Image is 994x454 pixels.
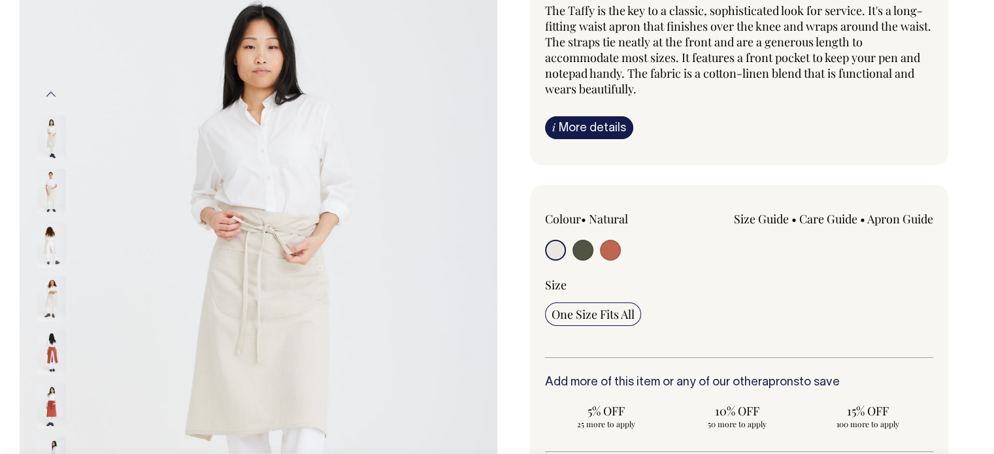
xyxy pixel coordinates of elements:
[37,169,66,214] img: natural
[552,120,555,134] span: i
[676,399,799,433] input: 10% OFF 50 more to apply
[545,399,668,433] input: 5% OFF 25 more to apply
[545,116,633,139] a: iMore details
[545,211,701,227] div: Colour
[589,211,628,227] label: Natural
[37,329,66,375] img: rust
[682,403,792,419] span: 10% OFF
[813,419,923,429] span: 100 more to apply
[762,377,799,388] a: aprons
[581,211,586,227] span: •
[552,419,661,429] span: 25 more to apply
[545,3,931,97] span: The Taffy is the key to a classic, sophisticated look for service. It's a long-fitting waist apro...
[791,211,797,227] span: •
[545,376,934,389] h6: Add more of this item or any of our other to save
[813,403,923,419] span: 15% OFF
[552,306,635,322] span: One Size Fits All
[545,277,934,293] div: Size
[734,211,789,227] a: Size Guide
[41,80,61,109] button: Previous
[37,383,66,429] img: rust
[867,211,933,227] a: Apron Guide
[860,211,865,227] span: •
[545,302,641,326] input: One Size Fits All
[37,115,66,161] img: natural
[682,419,792,429] span: 50 more to apply
[552,403,661,419] span: 5% OFF
[37,276,66,321] img: natural
[799,211,857,227] a: Care Guide
[806,399,929,433] input: 15% OFF 100 more to apply
[37,222,66,268] img: natural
